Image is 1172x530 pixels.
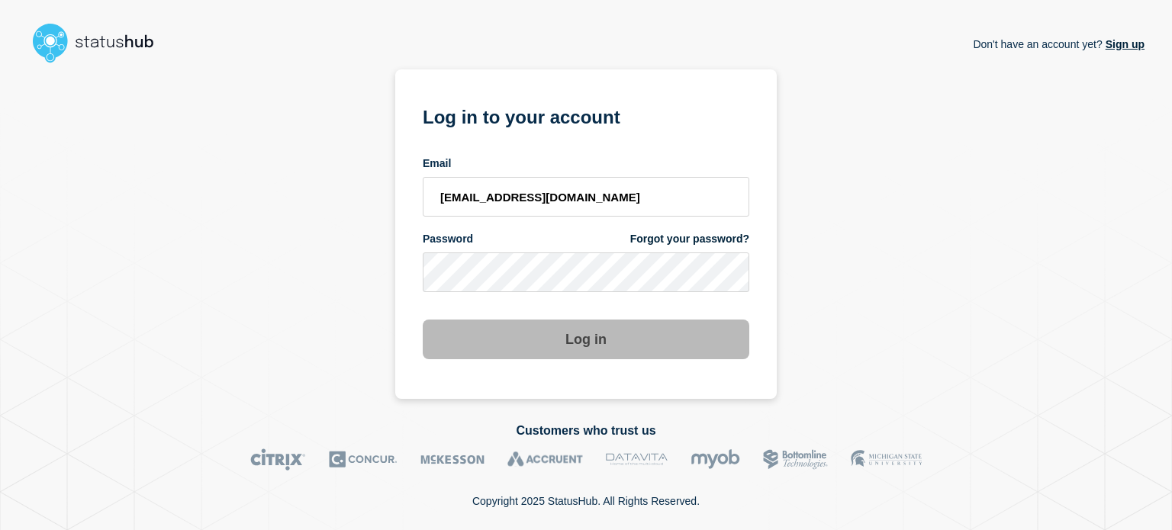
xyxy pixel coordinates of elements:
[606,448,668,471] img: DataVita logo
[507,448,583,471] img: Accruent logo
[423,320,749,359] button: Log in
[423,232,473,246] span: Password
[472,495,700,507] p: Copyright 2025 StatusHub. All Rights Reserved.
[423,177,749,217] input: email input
[27,18,172,67] img: StatusHub logo
[630,232,749,246] a: Forgot your password?
[691,448,740,471] img: myob logo
[1103,38,1145,50] a: Sign up
[423,101,749,130] h1: Log in to your account
[423,156,451,171] span: Email
[423,252,749,292] input: password input
[27,424,1145,438] h2: Customers who trust us
[250,448,306,471] img: Citrix logo
[420,448,485,471] img: McKesson logo
[851,448,922,471] img: MSU logo
[329,448,398,471] img: Concur logo
[763,448,828,471] img: Bottomline logo
[973,26,1145,63] p: Don't have an account yet?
